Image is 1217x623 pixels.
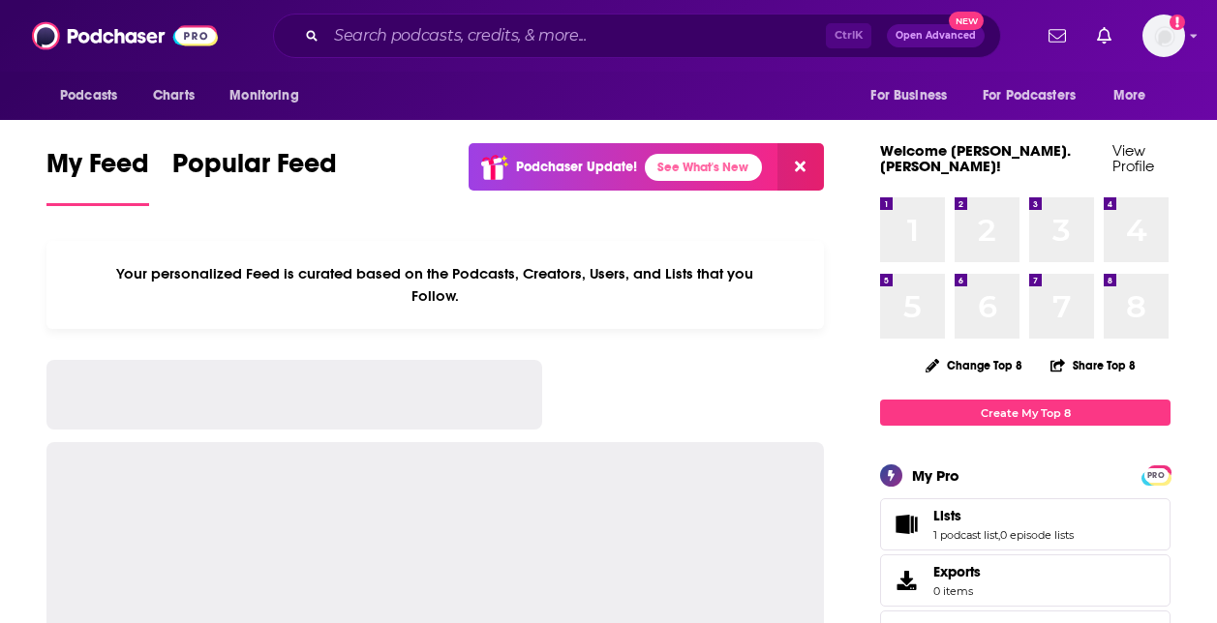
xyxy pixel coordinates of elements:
span: Podcasts [60,82,117,109]
button: Show profile menu [1142,15,1185,57]
div: Search podcasts, credits, & more... [273,14,1001,58]
span: My Feed [46,147,149,192]
a: My Feed [46,147,149,206]
span: PRO [1144,468,1168,483]
button: open menu [1100,77,1171,114]
a: PRO [1144,467,1168,482]
a: Welcome [PERSON_NAME].[PERSON_NAME]! [880,141,1071,175]
span: More [1113,82,1146,109]
span: For Business [870,82,947,109]
img: Podchaser - Follow, Share and Rate Podcasts [32,17,218,54]
button: open menu [46,77,142,114]
span: For Podcasters [983,82,1076,109]
span: Ctrl K [826,23,871,48]
span: Exports [933,563,981,580]
span: 0 items [933,584,981,598]
a: View Profile [1112,141,1154,175]
a: Lists [887,511,926,538]
a: Show notifications dropdown [1089,19,1119,52]
button: open menu [216,77,323,114]
span: Charts [153,82,195,109]
button: Change Top 8 [914,353,1034,377]
div: Your personalized Feed is curated based on the Podcasts, Creators, Users, and Lists that you Follow. [46,241,824,329]
button: open menu [857,77,971,114]
a: See What's New [645,154,762,181]
span: Monitoring [229,82,298,109]
a: Popular Feed [172,147,337,206]
span: Open Advanced [896,31,976,41]
a: Show notifications dropdown [1041,19,1074,52]
span: Lists [933,507,961,524]
input: Search podcasts, credits, & more... [326,20,826,51]
span: Popular Feed [172,147,337,192]
button: Share Top 8 [1050,346,1137,384]
span: Lists [880,498,1171,550]
svg: Add a profile image [1170,15,1185,30]
span: New [949,12,984,30]
span: Exports [887,567,926,594]
a: Lists [933,507,1074,524]
span: , [998,528,1000,542]
a: 1 podcast list [933,528,998,542]
p: Podchaser Update! [516,159,637,175]
button: open menu [970,77,1104,114]
a: Exports [880,554,1171,607]
span: Logged in as amanda.moss [1142,15,1185,57]
a: 0 episode lists [1000,528,1074,542]
button: Open AdvancedNew [887,24,985,47]
a: Charts [140,77,206,114]
a: Create My Top 8 [880,400,1171,426]
div: My Pro [912,466,959,485]
img: User Profile [1142,15,1185,57]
